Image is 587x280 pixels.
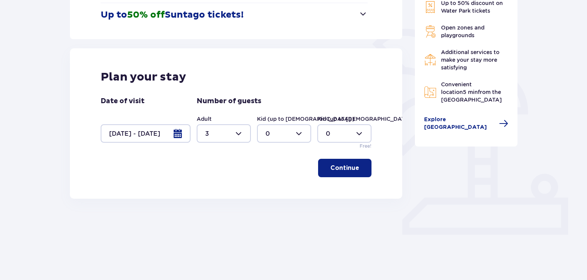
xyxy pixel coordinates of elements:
img: Grill Icon [424,25,436,38]
label: Kid (up to [DEMOGRAPHIC_DATA].) [257,115,355,123]
label: Kid (up to [DEMOGRAPHIC_DATA].) [317,115,415,123]
p: Up to Suntago tickets! [101,9,244,21]
p: Plan your stay [101,70,186,84]
p: Free! [360,143,371,150]
img: Restaurant Icon [424,54,436,66]
button: Continue [318,159,371,177]
span: Convenient location from the [GEOGRAPHIC_DATA] [441,81,502,103]
span: Explore [GEOGRAPHIC_DATA] [424,116,495,131]
p: Number of guests [197,97,261,106]
span: Open zones and playgrounds [441,25,484,38]
span: Additional services to make your stay more satisfying [441,49,499,71]
p: Continue [330,164,359,172]
p: Date of visit [101,97,144,106]
span: 5 min [463,89,478,95]
img: Map Icon [424,86,436,98]
span: 50% off [127,9,165,21]
button: Up to50% offSuntago tickets! [101,3,368,27]
a: Explore [GEOGRAPHIC_DATA] [424,116,509,131]
img: Discount Icon [424,1,436,13]
label: Adult [197,115,212,123]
